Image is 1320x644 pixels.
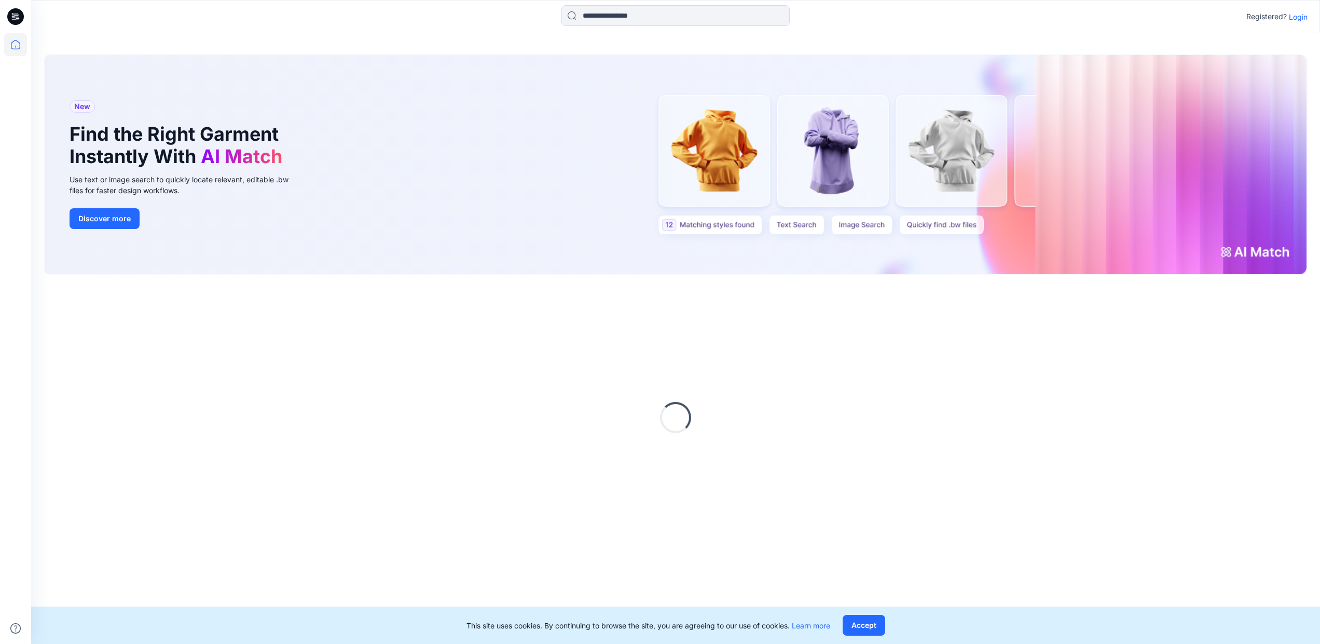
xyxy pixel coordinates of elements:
[843,615,885,636] button: Accept
[792,621,830,630] a: Learn more
[1289,11,1308,22] p: Login
[70,123,287,168] h1: Find the Right Garment Instantly With
[74,100,90,113] span: New
[466,620,830,631] p: This site uses cookies. By continuing to browse the site, you are agreeing to our use of cookies.
[1246,10,1287,23] p: Registered?
[201,145,282,168] span: AI Match
[70,174,303,196] div: Use text or image search to quickly locate relevant, editable .bw files for faster design workflows.
[70,208,140,229] button: Discover more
